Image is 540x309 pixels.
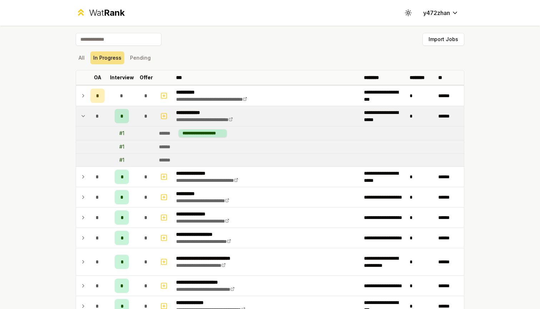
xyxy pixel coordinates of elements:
button: All [76,51,87,64]
button: In Progress [90,51,124,64]
button: Import Jobs [422,33,464,46]
button: Pending [127,51,154,64]
div: # 1 [119,156,124,164]
span: Rank [104,8,125,18]
div: # 1 [119,130,124,137]
div: # 1 [119,143,124,150]
p: OA [94,74,101,81]
a: WatRank [76,7,125,19]
div: Wat [89,7,125,19]
p: Offer [140,74,153,81]
button: y472zhan [417,6,464,19]
p: Interview [110,74,134,81]
span: y472zhan [423,9,450,17]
